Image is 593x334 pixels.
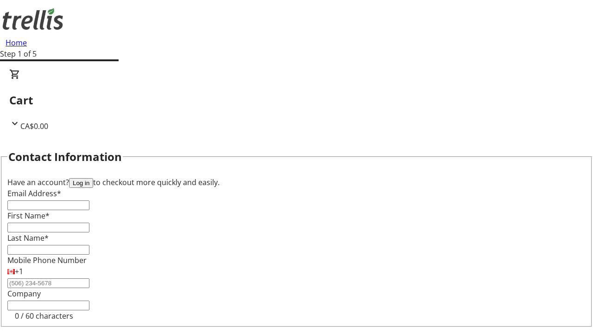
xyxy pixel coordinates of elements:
div: Have an account? to checkout more quickly and easily. [7,177,586,188]
h2: Cart [9,92,584,109]
input: (506) 234-5678 [7,278,89,288]
label: Company [7,289,41,299]
h2: Contact Information [8,148,122,165]
label: Last Name* [7,233,49,243]
div: CartCA$0.00 [9,69,584,132]
tr-character-limit: 0 / 60 characters [15,311,73,321]
button: Log in [69,178,93,188]
span: CA$0.00 [20,121,48,131]
label: Mobile Phone Number [7,255,87,265]
label: Email Address* [7,188,61,199]
label: First Name* [7,211,50,221]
